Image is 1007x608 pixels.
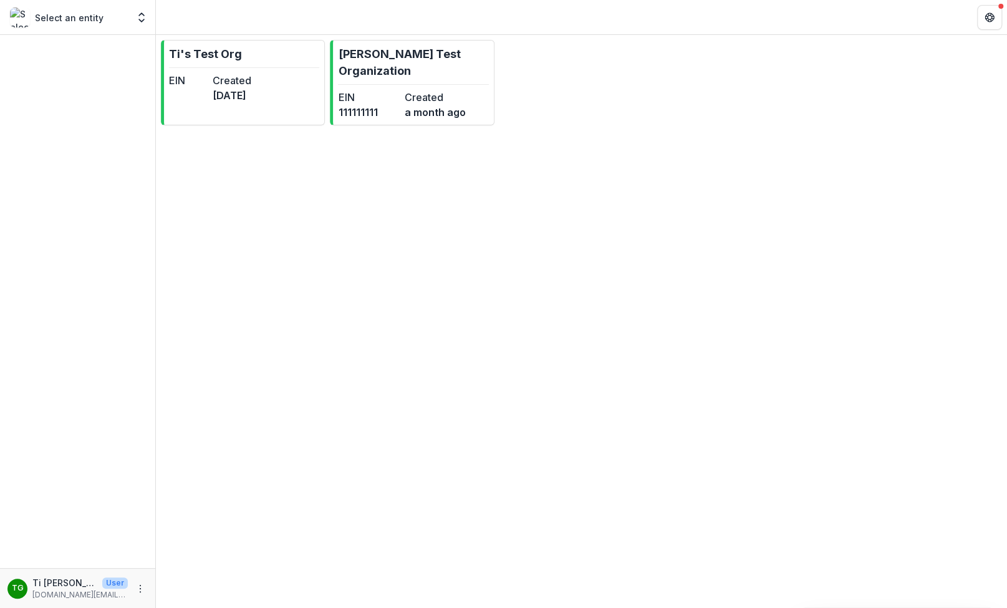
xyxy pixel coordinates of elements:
[133,5,150,30] button: Open entity switcher
[338,46,488,79] p: [PERSON_NAME] Test Organization
[330,40,494,125] a: [PERSON_NAME] Test OrganizationEIN111111111Createda month ago
[213,88,251,103] dd: [DATE]
[169,46,242,62] p: Ti's Test Org
[338,105,399,120] dd: 111111111
[404,105,465,120] dd: a month ago
[977,5,1002,30] button: Get Help
[338,90,399,105] dt: EIN
[32,589,128,601] p: [DOMAIN_NAME][EMAIL_ADDRESS][DOMAIN_NAME]
[133,581,148,596] button: More
[213,73,251,88] dt: Created
[12,584,24,592] div: Ti Wilhelm Gmail
[35,11,104,24] p: Select an entity
[10,7,30,27] img: Select an entity
[32,576,97,589] p: Ti [PERSON_NAME]
[161,40,325,125] a: Ti's Test OrgEINCreated[DATE]
[102,577,128,589] p: User
[169,73,208,88] dt: EIN
[404,90,465,105] dt: Created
